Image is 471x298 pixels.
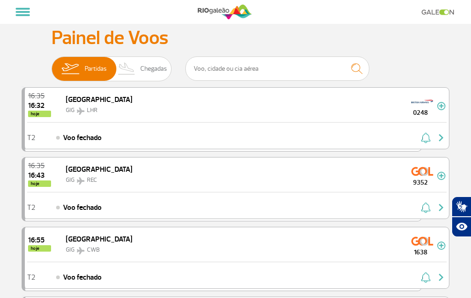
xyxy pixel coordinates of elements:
[28,111,51,117] span: hoje
[28,92,51,100] span: 2025-08-27 16:35:00
[87,176,97,184] span: REC
[28,102,51,109] span: 2025-08-27 16:32:12
[56,57,85,81] img: slider-embarque
[27,274,35,281] span: T2
[404,247,437,257] span: 1638
[437,242,446,250] img: mais-info-painel-voo.svg
[421,272,431,283] img: sino-painel-voo.svg
[28,180,51,187] span: hoje
[452,197,471,217] button: Abrir tradutor de língua de sinais.
[27,204,35,211] span: T2
[113,57,140,81] img: slider-desembarque
[28,245,51,252] span: hoje
[63,132,102,143] span: Voo fechado
[411,94,433,109] img: British Airways
[404,108,437,118] span: 0248
[436,272,447,283] img: seta-direita-painel-voo.svg
[66,95,132,104] span: [GEOGRAPHIC_DATA]
[421,202,431,213] img: sino-painel-voo.svg
[28,236,51,244] span: 2025-08-27 16:55:00
[87,107,98,114] span: LHR
[85,57,107,81] span: Partidas
[452,217,471,237] button: Abrir recursos assistivos.
[411,164,433,179] img: GOL Transportes Aereos
[52,27,419,50] h3: Painel de Voos
[436,132,447,143] img: seta-direita-painel-voo.svg
[452,197,471,237] div: Plugin de acessibilidade da Hand Talk.
[436,202,447,213] img: seta-direita-painel-voo.svg
[421,132,431,143] img: sino-painel-voo.svg
[411,234,433,248] img: GOL Transportes Aereos
[140,57,167,81] span: Chegadas
[404,178,437,187] span: 9352
[66,107,75,114] span: GIG
[28,172,51,179] span: 2025-08-27 16:43:14
[185,56,369,81] input: Voo, cidade ou cia aérea
[63,272,102,283] span: Voo fechado
[66,235,132,244] span: [GEOGRAPHIC_DATA]
[27,135,35,141] span: T2
[66,176,75,184] span: GIG
[437,172,446,180] img: mais-info-painel-voo.svg
[66,165,132,174] span: [GEOGRAPHIC_DATA]
[437,102,446,110] img: mais-info-painel-voo.svg
[63,202,102,213] span: Voo fechado
[66,246,75,253] span: GIG
[87,246,100,253] span: CWB
[28,162,51,169] span: 2025-08-27 16:35:00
